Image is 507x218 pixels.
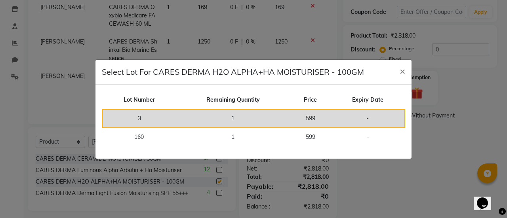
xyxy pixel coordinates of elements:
[176,128,290,146] td: 1
[474,186,499,210] iframe: chat widget
[290,91,331,109] th: Price
[290,128,331,146] td: 599
[331,109,405,128] td: -
[331,91,405,109] th: Expiry Date
[393,60,412,82] button: Close
[290,109,331,128] td: 599
[176,109,290,128] td: 1
[102,91,176,109] th: Lot Number
[400,65,405,77] span: ×
[331,128,405,146] td: -
[176,91,290,109] th: Remaining Quantity
[102,109,176,128] td: 3
[102,66,364,78] h5: Select Lot For CARES DERMA H2O ALPHA+HA MOISTURISER - 100GM
[102,128,176,146] td: 160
